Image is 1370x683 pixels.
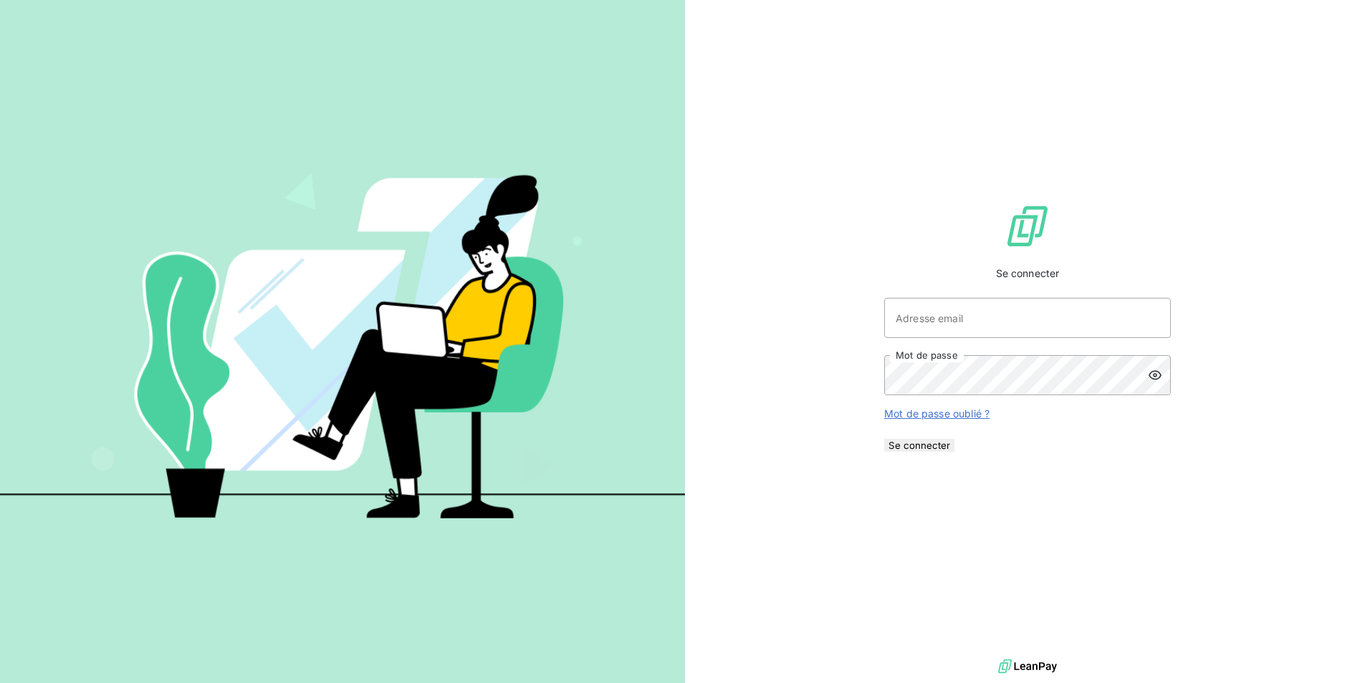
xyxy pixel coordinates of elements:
input: placeholder [884,298,1171,338]
a: Mot de passe oublié ? [884,407,990,420]
span: Se connecter [996,266,1060,281]
img: Logo LeanPay [1005,203,1050,249]
button: Se connecter [884,439,954,452]
img: logo [998,656,1057,677]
